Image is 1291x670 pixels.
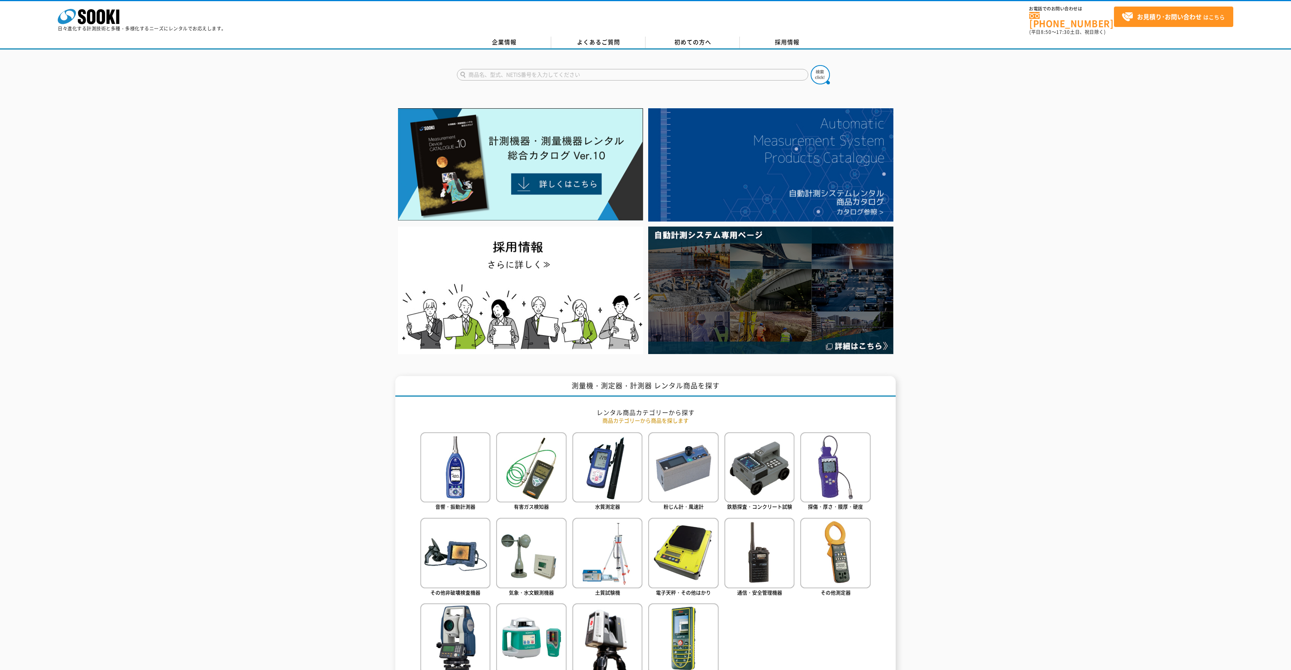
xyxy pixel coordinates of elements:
img: Catalog Ver10 [398,108,643,221]
img: 探傷・厚さ・膜厚・硬度 [800,432,870,502]
span: 水質測定器 [595,503,620,510]
a: 気象・水文観測機器 [496,518,566,598]
a: 電子天秤・その他はかり [648,518,718,598]
span: その他測定器 [821,589,851,596]
img: 電子天秤・その他はかり [648,518,718,588]
img: 土質試験機 [572,518,642,588]
span: (平日 ～ 土日、祝日除く) [1029,29,1105,35]
img: 粉じん計・風速計 [648,432,718,502]
p: 商品カテゴリーから商品を探します [420,416,871,425]
span: 鉄筋探査・コンクリート試験 [727,503,792,510]
a: 通信・安全管理機器 [724,518,794,598]
span: 8:50 [1041,29,1052,35]
a: よくあるご質問 [551,37,645,48]
a: 初めての方へ [645,37,740,48]
img: 自動計測システム専用ページ [648,227,893,354]
a: その他測定器 [800,518,870,598]
span: 探傷・厚さ・膜厚・硬度 [808,503,863,510]
h1: 測量機・測定器・計測器 レンタル商品を探す [395,376,896,397]
img: その他測定器 [800,518,870,588]
span: お電話でのお問い合わせは [1029,7,1114,11]
img: btn_search.png [811,65,830,84]
img: その他非破壊検査機器 [420,518,490,588]
img: 気象・水文観測機器 [496,518,566,588]
input: 商品名、型式、NETIS番号を入力してください [457,69,808,81]
a: 水質測定器 [572,432,642,512]
a: 音響・振動計測器 [420,432,490,512]
img: 有害ガス検知器 [496,432,566,502]
a: 土質試験機 [572,518,642,598]
a: 鉄筋探査・コンクリート試験 [724,432,794,512]
span: 粉じん計・風速計 [664,503,704,510]
a: [PHONE_NUMBER] [1029,12,1114,28]
span: 初めての方へ [674,38,711,46]
img: SOOKI recruit [398,227,643,354]
a: お見積り･お問い合わせはこちら [1114,7,1233,27]
img: 通信・安全管理機器 [724,518,794,588]
span: 17:30 [1056,29,1070,35]
h2: レンタル商品カテゴリーから探す [420,408,871,416]
strong: お見積り･お問い合わせ [1137,12,1202,21]
span: はこちら [1122,11,1225,23]
img: 音響・振動計測器 [420,432,490,502]
a: 採用情報 [740,37,834,48]
a: 企業情報 [457,37,551,48]
img: 水質測定器 [572,432,642,502]
a: その他非破壊検査機器 [420,518,490,598]
a: 粉じん計・風速計 [648,432,718,512]
p: 日々進化する計測技術と多種・多様化するニーズにレンタルでお応えします。 [58,26,226,31]
span: 電子天秤・その他はかり [656,589,711,596]
img: 自動計測システムカタログ [648,108,893,222]
span: 有害ガス検知器 [514,503,549,510]
a: 探傷・厚さ・膜厚・硬度 [800,432,870,512]
span: その他非破壊検査機器 [430,589,480,596]
span: 通信・安全管理機器 [737,589,782,596]
a: 有害ガス検知器 [496,432,566,512]
span: 音響・振動計測器 [435,503,475,510]
span: 気象・水文観測機器 [509,589,554,596]
img: 鉄筋探査・コンクリート試験 [724,432,794,502]
span: 土質試験機 [595,589,620,596]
